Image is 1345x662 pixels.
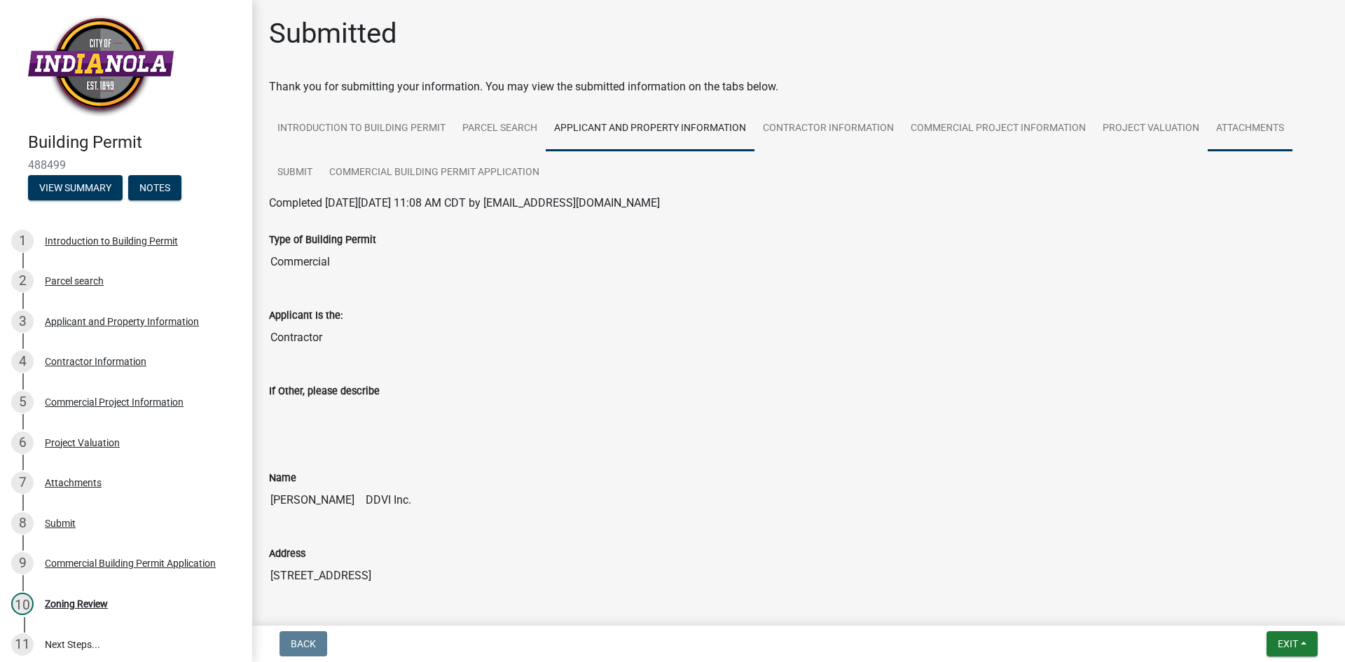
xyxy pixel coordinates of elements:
div: Attachments [45,478,102,488]
a: Submit [269,151,321,195]
div: 8 [11,512,34,535]
h4: Building Permit [28,132,241,153]
div: Zoning Review [45,599,108,609]
wm-modal-confirm: Notes [128,183,181,194]
a: Applicant and Property Information [546,106,754,151]
div: 2 [11,270,34,292]
h1: Submitted [269,17,397,50]
a: Project Valuation [1094,106,1208,151]
div: Commercial Building Permit Application [45,558,216,568]
div: Contractor Information [45,357,146,366]
div: 4 [11,350,34,373]
div: 1 [11,230,34,252]
div: 7 [11,471,34,494]
a: Introduction to Building Permit [269,106,454,151]
div: Project Valuation [45,438,120,448]
span: 488499 [28,158,224,172]
div: 5 [11,391,34,413]
button: Back [280,631,327,656]
button: Notes [128,175,181,200]
div: 3 [11,310,34,333]
div: Applicant and Property Information [45,317,199,326]
div: Thank you for submitting your information. You may view the submitted information on the tabs below. [269,78,1328,95]
div: 6 [11,432,34,454]
div: Introduction to Building Permit [45,236,178,246]
label: Type of Building Permit [269,235,376,245]
div: Parcel search [45,276,104,286]
span: Back [291,638,316,649]
div: 10 [11,593,34,615]
img: City of Indianola, Iowa [28,15,174,118]
span: Exit [1278,638,1298,649]
wm-modal-confirm: Summary [28,183,123,194]
button: Exit [1267,631,1318,656]
a: Contractor Information [754,106,902,151]
a: Attachments [1208,106,1292,151]
div: Commercial Project Information [45,397,184,407]
label: If Other, please describe [269,387,380,396]
div: Submit [45,518,76,528]
button: View Summary [28,175,123,200]
a: Parcel search [454,106,546,151]
div: 11 [11,633,34,656]
label: Name [269,474,296,483]
label: Address [269,549,305,559]
a: Commercial Project Information [902,106,1094,151]
span: Completed [DATE][DATE] 11:08 AM CDT by [EMAIL_ADDRESS][DOMAIN_NAME] [269,196,660,209]
label: Applicant Is the: [269,311,343,321]
div: 9 [11,552,34,574]
a: Commercial Building Permit Application [321,151,548,195]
